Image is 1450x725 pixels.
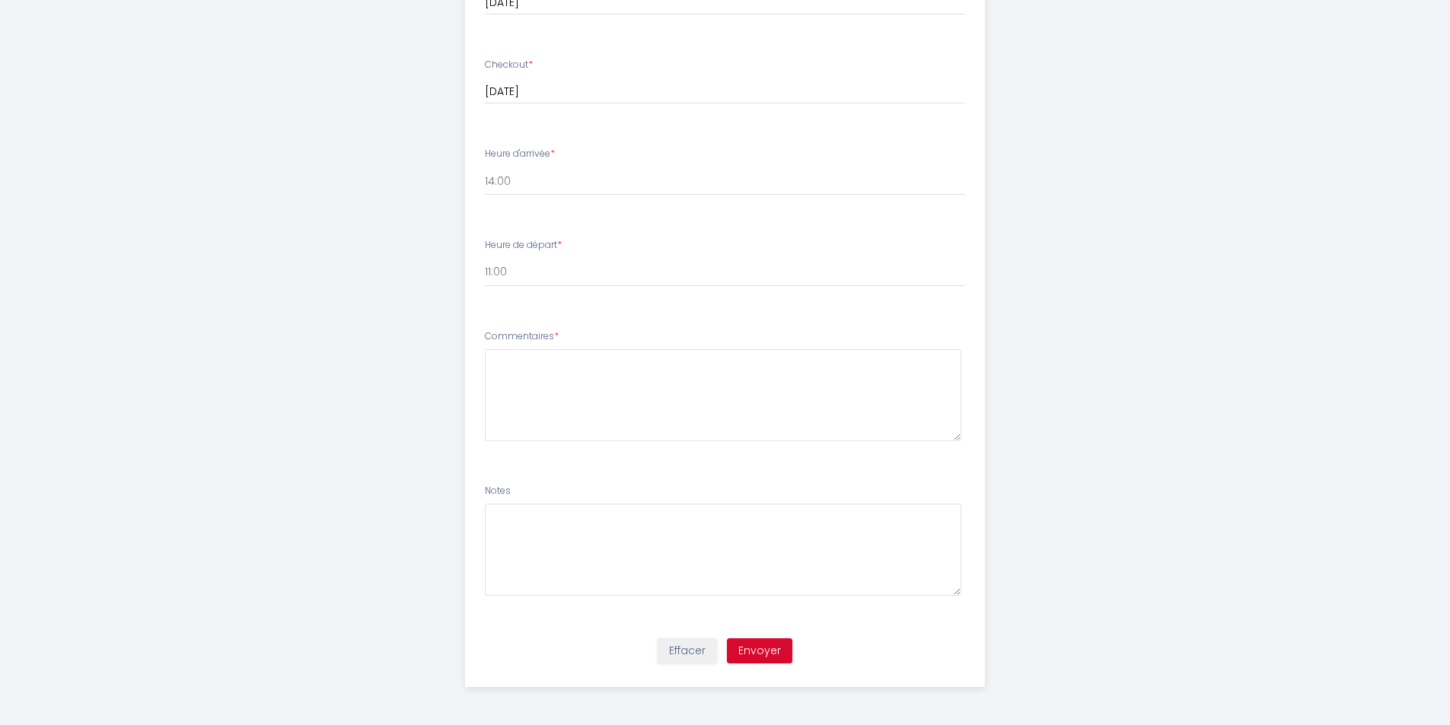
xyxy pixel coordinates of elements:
label: Commentaires [485,329,559,344]
button: Envoyer [727,638,792,664]
label: Heure d'arrivée [485,147,555,161]
label: Heure de départ [485,238,562,253]
label: Checkout [485,58,533,72]
button: Effacer [658,638,717,664]
label: Notes [485,484,511,498]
